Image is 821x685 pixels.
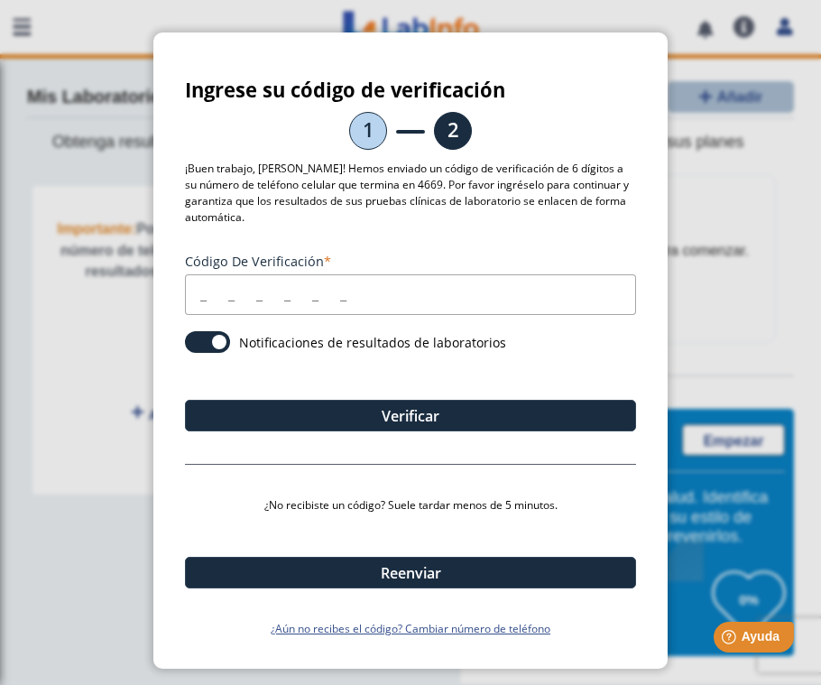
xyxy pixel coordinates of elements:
[185,274,636,315] input: _ _ _ _ _ _
[185,497,636,514] p: ¿No recibiste un código? Suele tardar menos de 5 minutos.
[185,79,636,101] h3: Ingrese su código de verificación
[185,400,636,431] button: Verificar
[185,161,636,226] p: ¡Buen trabajo, [PERSON_NAME]! Hemos enviado un código de verificación de 6 dígitos a su número de...
[185,557,636,588] button: Reenviar
[239,334,506,351] label: Notificaciones de resultados de laboratorios
[434,112,472,150] li: 2
[185,621,636,637] a: ¿Aún no recibes el código? Cambiar número de teléfono
[660,615,801,665] iframe: Help widget launcher
[185,253,636,270] label: Código de verificación
[349,112,387,150] li: 1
